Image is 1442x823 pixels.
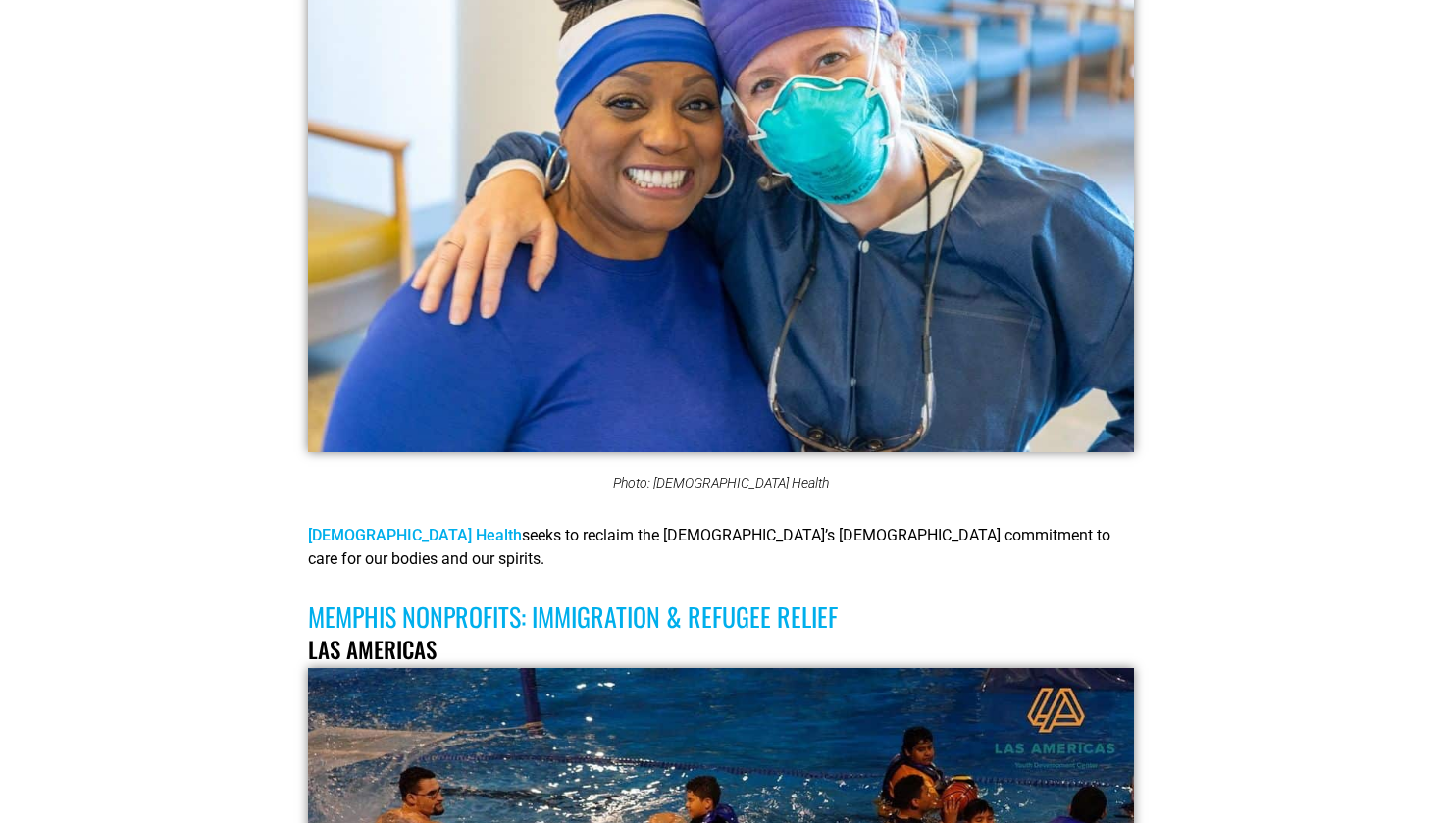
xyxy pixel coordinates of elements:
[308,475,1134,490] figcaption: Photo: [DEMOGRAPHIC_DATA] Health
[308,633,437,666] a: Las Americas
[308,526,522,544] a: [DEMOGRAPHIC_DATA] Health
[308,601,1134,632] h3: Memphis Nonprofits: Immigration & Refugee Relief
[308,524,1134,571] p: seeks to reclaim the [DEMOGRAPHIC_DATA]’s [DEMOGRAPHIC_DATA] commitment to care for our bodies an...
